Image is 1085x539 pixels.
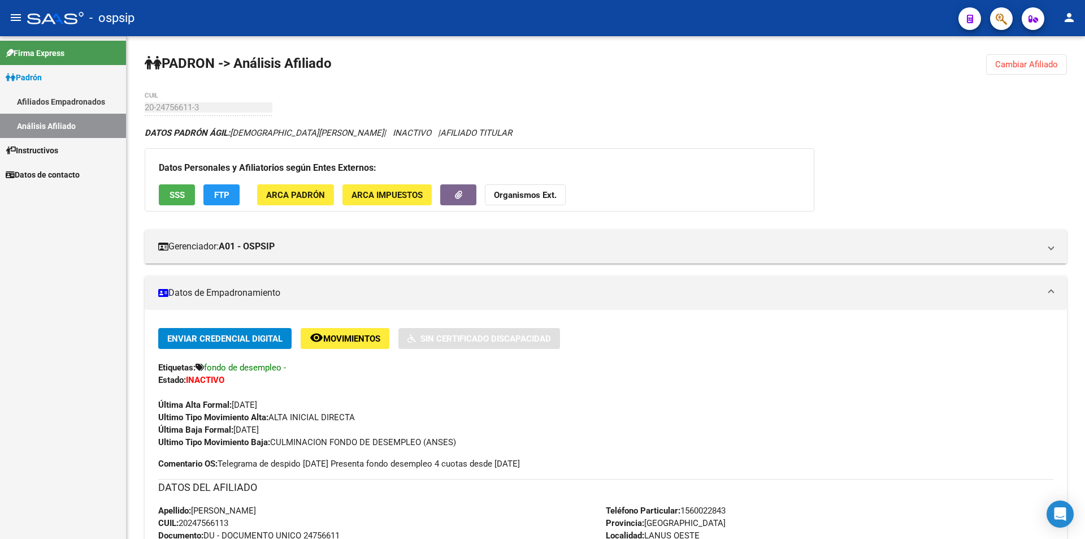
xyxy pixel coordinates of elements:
strong: A01 - OSPSIP [219,240,275,253]
mat-icon: remove_red_eye [310,331,323,344]
strong: Apellido: [158,506,191,516]
mat-panel-title: Datos de Empadronamiento [158,287,1040,299]
h3: Datos Personales y Afiliatorios según Entes Externos: [159,160,800,176]
strong: Última Alta Formal: [158,400,232,410]
strong: Ultimo Tipo Movimiento Baja: [158,437,270,447]
span: ARCA Impuestos [351,190,423,200]
mat-expansion-panel-header: Datos de Empadronamiento [145,276,1067,310]
span: CULMINACION FONDO DE DESEMPLEO (ANSES) [158,437,456,447]
span: [DEMOGRAPHIC_DATA][PERSON_NAME] [145,128,384,138]
mat-panel-title: Gerenciador: [158,240,1040,253]
mat-icon: menu [9,11,23,24]
h3: DATOS DEL AFILIADO [158,480,1053,495]
button: SSS [159,184,195,205]
strong: Ultimo Tipo Movimiento Alta: [158,412,268,422]
strong: Última Baja Formal: [158,425,233,435]
span: Enviar Credencial Digital [167,334,283,344]
span: Telegrama de despido [DATE] Presenta fondo desempleo 4 cuotas desde [DATE] [158,458,520,470]
strong: PADRON -> Análisis Afiliado [145,55,332,71]
span: Datos de contacto [6,169,80,181]
strong: Teléfono Particular: [606,506,680,516]
strong: Provincia: [606,518,644,528]
span: fondo de desempleo - [204,363,286,373]
strong: Estado: [158,375,186,385]
div: Open Intercom Messenger [1047,501,1074,528]
span: [DATE] [158,425,259,435]
button: FTP [203,184,240,205]
span: - ospsip [89,6,134,31]
strong: DATOS PADRÓN ÁGIL: [145,128,230,138]
button: ARCA Padrón [257,184,334,205]
span: 1560022843 [606,506,726,516]
strong: CUIL: [158,518,179,528]
button: Organismos Ext. [485,184,566,205]
strong: Etiquetas: [158,363,196,373]
span: [PERSON_NAME] [158,506,256,516]
span: [DATE] [158,400,257,410]
span: Movimientos [323,334,380,344]
button: ARCA Impuestos [342,184,432,205]
span: Padrón [6,71,42,84]
span: ARCA Padrón [266,190,325,200]
button: Cambiar Afiliado [986,54,1067,75]
span: Instructivos [6,144,58,157]
span: SSS [170,190,185,200]
mat-expansion-panel-header: Gerenciador:A01 - OSPSIP [145,230,1067,264]
span: ALTA INICIAL DIRECTA [158,412,355,422]
button: Movimientos [301,328,389,349]
mat-icon: person [1062,11,1076,24]
i: | INACTIVO | [145,128,512,138]
span: Cambiar Afiliado [995,59,1058,70]
strong: Comentario OS: [158,459,218,469]
span: 20247566113 [158,518,228,528]
button: Sin Certificado Discapacidad [398,328,560,349]
button: Enviar Credencial Digital [158,328,292,349]
span: [GEOGRAPHIC_DATA] [606,518,726,528]
span: Firma Express [6,47,64,59]
strong: INACTIVO [186,375,224,385]
span: Sin Certificado Discapacidad [420,334,551,344]
strong: Organismos Ext. [494,190,557,200]
span: AFILIADO TITULAR [440,128,512,138]
span: FTP [214,190,229,200]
